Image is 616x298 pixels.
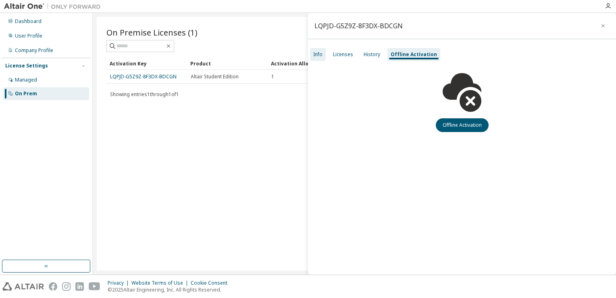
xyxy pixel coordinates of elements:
p: © 2025 Altair Engineering, Inc. All Rights Reserved. [108,286,232,293]
div: Product [190,57,264,70]
div: History [364,51,380,58]
div: LQPJD-G5Z9Z-8F3DX-BDCGN [314,23,403,29]
span: 1 [271,73,274,80]
div: Dashboard [15,18,42,25]
div: Website Terms of Use [131,280,191,286]
div: Activation Key [110,57,184,70]
img: facebook.svg [49,282,57,291]
div: On Prem [15,90,37,97]
img: instagram.svg [62,282,71,291]
div: Managed [15,77,37,83]
span: Showing entries 1 through 1 of 1 [110,91,179,98]
div: Offline Activation [391,51,437,58]
img: linkedin.svg [75,282,84,291]
img: altair_logo.svg [2,282,44,291]
div: Privacy [108,280,131,286]
div: Cookie Consent [191,280,232,286]
div: License Settings [5,63,48,69]
a: LQPJD-G5Z9Z-8F3DX-BDCGN [110,73,177,80]
button: Offline Activation [436,118,489,132]
div: Licenses [333,51,353,58]
img: Altair One [4,2,105,10]
img: youtube.svg [89,282,100,291]
div: User Profile [15,33,42,39]
div: Info [313,51,323,58]
span: Altair Student Edition [191,73,239,80]
div: Company Profile [15,47,53,54]
div: Activation Allowed [271,57,345,70]
span: On Premise Licenses (1) [106,27,198,38]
